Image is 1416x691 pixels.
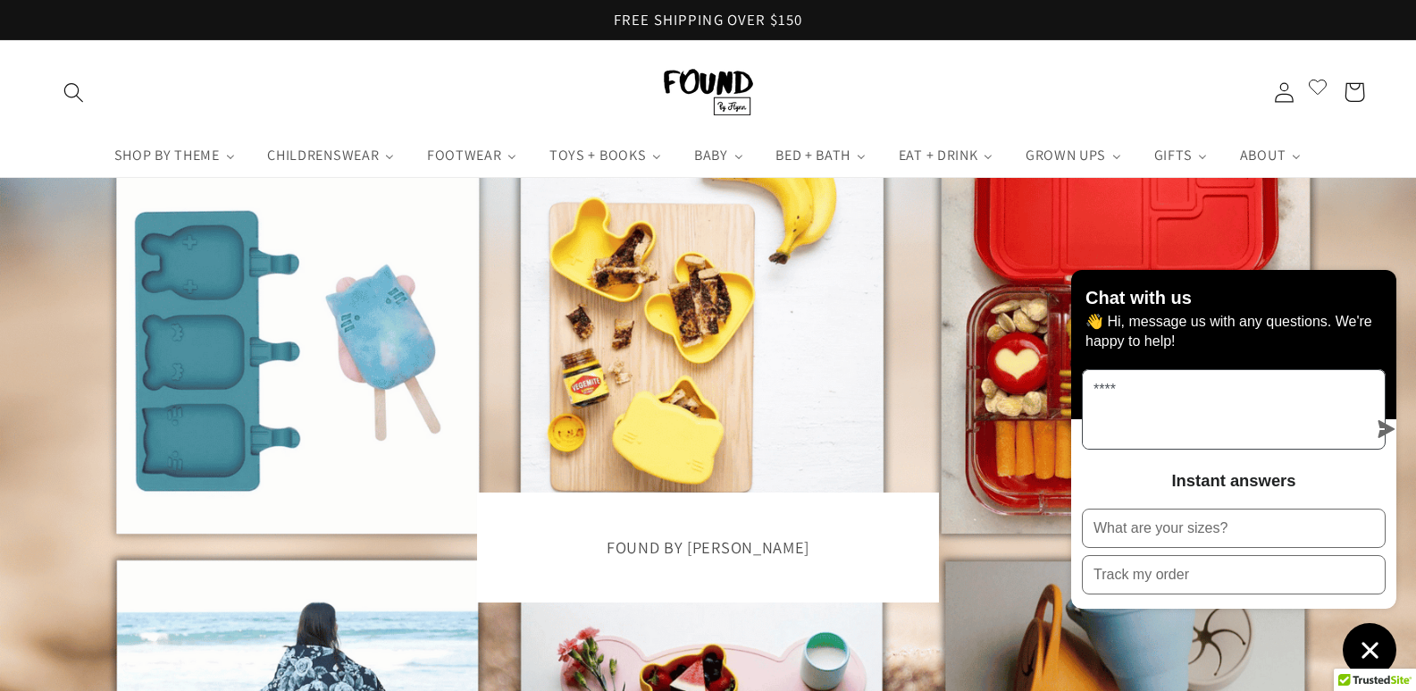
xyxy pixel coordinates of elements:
[664,69,753,115] img: FOUND By Flynn logo
[1022,147,1108,164] span: GROWN UPS
[1307,70,1328,115] a: Open Wishlist
[883,134,1010,177] a: EAT + DRINK
[1224,134,1318,177] a: ABOUT
[533,134,678,177] a: TOYS + BOOKS
[423,147,504,164] span: FOOTWEAR
[264,147,381,164] span: CHILDRENSWEAR
[52,70,97,115] summary: Search
[678,134,759,177] a: BABY
[607,536,809,558] span: FOUND BY [PERSON_NAME]
[1236,147,1287,164] span: ABOUT
[1010,134,1138,177] a: GROWN UPS
[1151,147,1194,164] span: GIFTS
[546,147,648,164] span: TOYS + BOOKS
[691,147,730,164] span: BABY
[252,134,412,177] a: CHILDRENSWEAR
[98,134,252,177] a: SHOP BY THEME
[772,147,852,164] span: BED + BATH
[1307,75,1328,104] span: Open Wishlist
[1138,134,1224,177] a: GIFTS
[759,134,883,177] a: BED + BATH
[895,147,980,164] span: EAT + DRINK
[111,147,222,164] span: SHOP BY THEME
[411,134,533,177] a: FOOTWEAR
[1066,270,1402,677] inbox-online-store-chat: Shopify online store chat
